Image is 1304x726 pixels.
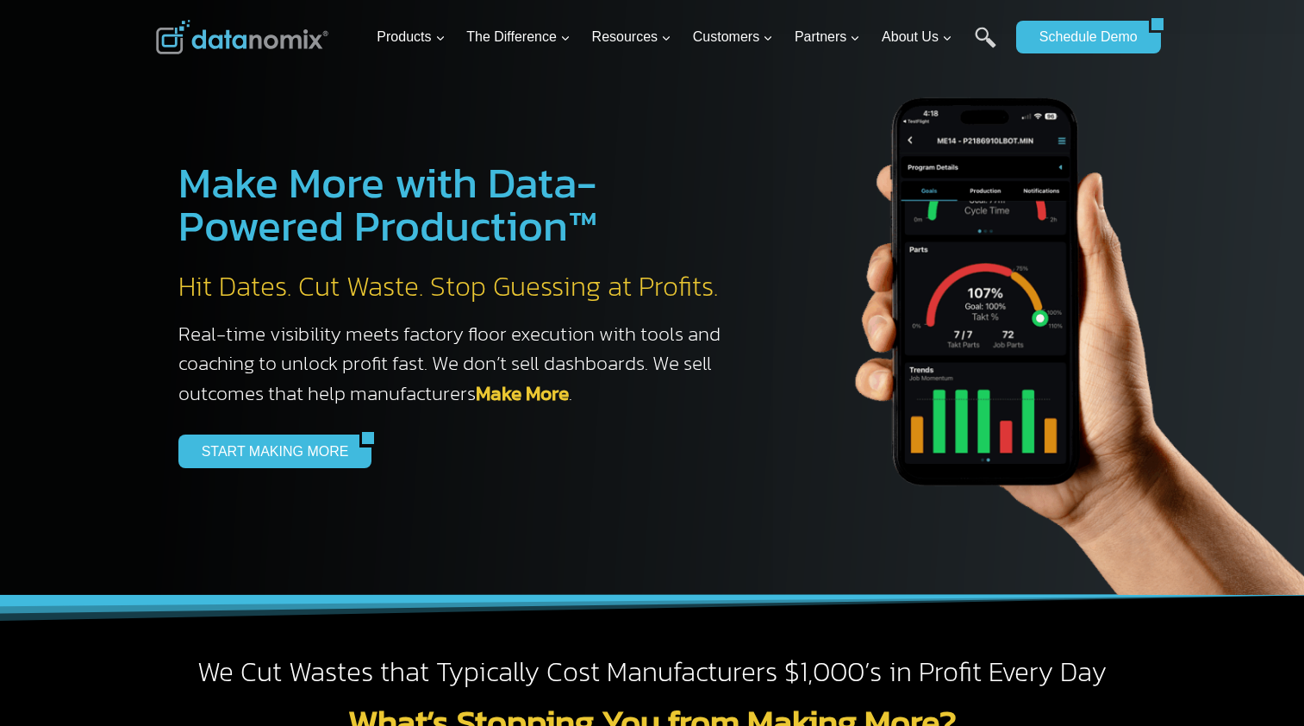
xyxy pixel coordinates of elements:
span: Customers [693,26,773,48]
span: Partners [795,26,860,48]
img: Datanomix [156,20,328,54]
h1: Make More with Data-Powered Production™ [178,161,739,247]
a: Make More [476,379,569,408]
h3: Real-time visibility meets factory floor execution with tools and coaching to unlock profit fast.... [178,319,739,409]
span: Resources [592,26,671,48]
a: Search [975,27,996,66]
span: Products [377,26,445,48]
a: Schedule Demo [1016,21,1149,53]
h2: Hit Dates. Cut Waste. Stop Guessing at Profits. [178,269,739,305]
span: The Difference [466,26,571,48]
nav: Primary Navigation [370,9,1008,66]
h2: We Cut Wastes that Typically Cost Manufacturers $1,000’s in Profit Every Day [156,654,1149,691]
a: START MAKING MORE [178,435,360,467]
span: About Us [882,26,952,48]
